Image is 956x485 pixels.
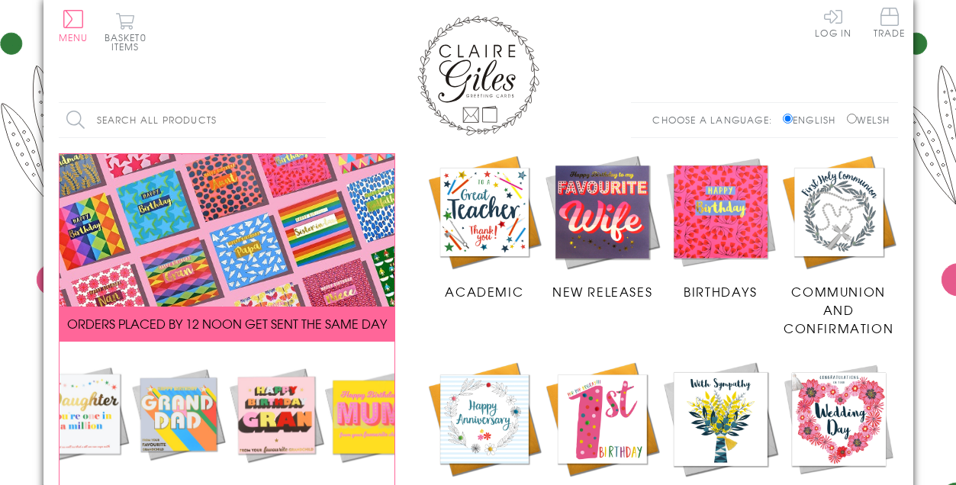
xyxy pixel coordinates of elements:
span: Communion and Confirmation [784,282,893,337]
a: Trade [874,8,906,40]
input: Search all products [59,103,326,137]
input: Search [311,103,326,137]
a: Academic [426,153,544,301]
span: ORDERS PLACED BY 12 NOON GET SENT THE SAME DAY [67,314,387,332]
input: English [783,114,793,124]
p: Choose a language: [652,113,780,127]
a: Communion and Confirmation [780,153,898,338]
a: New Releases [543,153,661,301]
img: Claire Giles Greetings Cards [417,15,539,136]
input: Welsh [847,114,857,124]
span: 0 items [111,31,146,53]
span: Menu [59,31,89,44]
button: Basket0 items [105,12,146,51]
span: New Releases [552,282,652,300]
button: Menu [59,10,89,42]
label: English [783,113,843,127]
label: Welsh [847,113,890,127]
span: Academic [445,282,523,300]
span: Birthdays [684,282,757,300]
a: Birthdays [661,153,780,301]
a: Log In [815,8,851,37]
span: Trade [874,8,906,37]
